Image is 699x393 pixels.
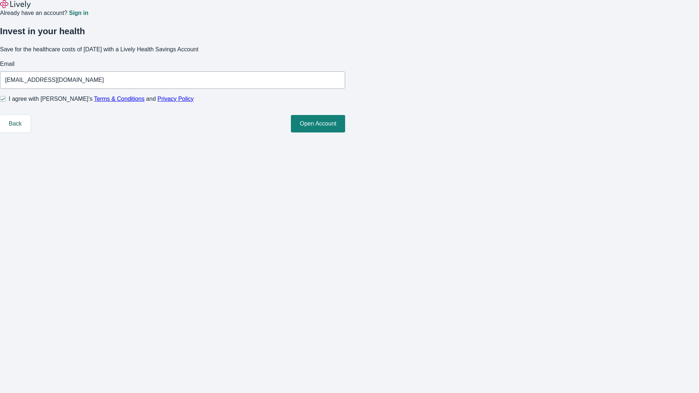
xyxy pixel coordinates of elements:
button: Open Account [291,115,345,132]
a: Privacy Policy [158,96,194,102]
span: I agree with [PERSON_NAME]’s and [9,95,194,103]
a: Sign in [69,10,88,16]
a: Terms & Conditions [94,96,145,102]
